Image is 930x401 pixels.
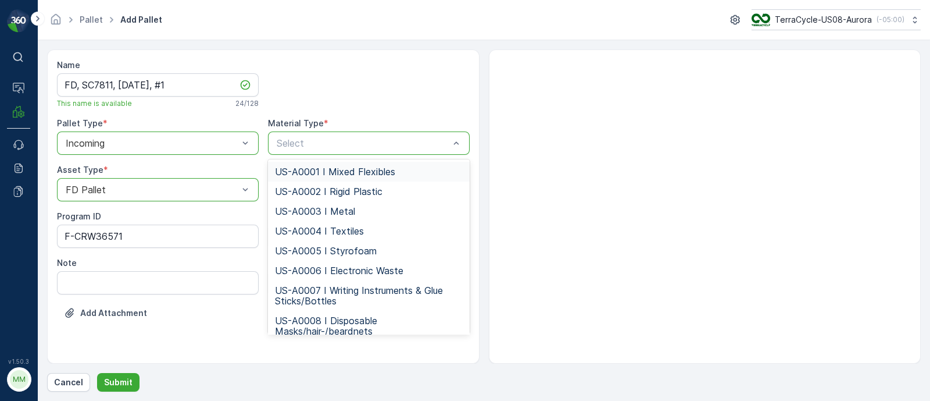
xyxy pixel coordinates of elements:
[57,165,103,175] label: Asset Type
[49,17,62,27] a: Homepage
[57,304,154,322] button: Upload File
[57,118,103,128] label: Pallet Type
[7,9,30,33] img: logo
[57,258,77,268] label: Note
[275,206,355,217] span: US-A0003 I Metal
[7,367,30,392] button: MM
[268,118,324,128] label: Material Type
[277,136,449,150] p: Select
[752,13,770,26] img: image_ci7OI47.png
[275,226,364,236] span: US-A0004 I Textiles
[775,14,872,26] p: TerraCycle-US08-Aurora
[877,15,904,24] p: ( -05:00 )
[57,99,132,108] span: This name is available
[10,370,28,389] div: MM
[104,377,133,388] p: Submit
[752,9,921,30] button: TerraCycle-US08-Aurora(-05:00)
[97,373,139,392] button: Submit
[275,315,463,336] span: US-A0008 I Disposable Masks/hair-/beardnets
[275,265,403,276] span: US-A0006 I Electronic Waste
[275,285,463,306] span: US-A0007 I Writing Instruments & Glue Sticks/Bottles
[47,373,90,392] button: Cancel
[118,14,164,26] span: Add Pallet
[275,186,382,197] span: US-A0002 I Rigid Plastic
[54,377,83,388] p: Cancel
[7,358,30,365] span: v 1.50.3
[80,307,147,319] p: Add Attachment
[57,60,80,70] label: Name
[57,211,101,221] label: Program ID
[235,99,259,108] p: 24 / 128
[275,246,377,256] span: US-A0005 I Styrofoam
[80,15,103,24] a: Pallet
[275,166,395,177] span: US-A0001 I Mixed Flexibles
